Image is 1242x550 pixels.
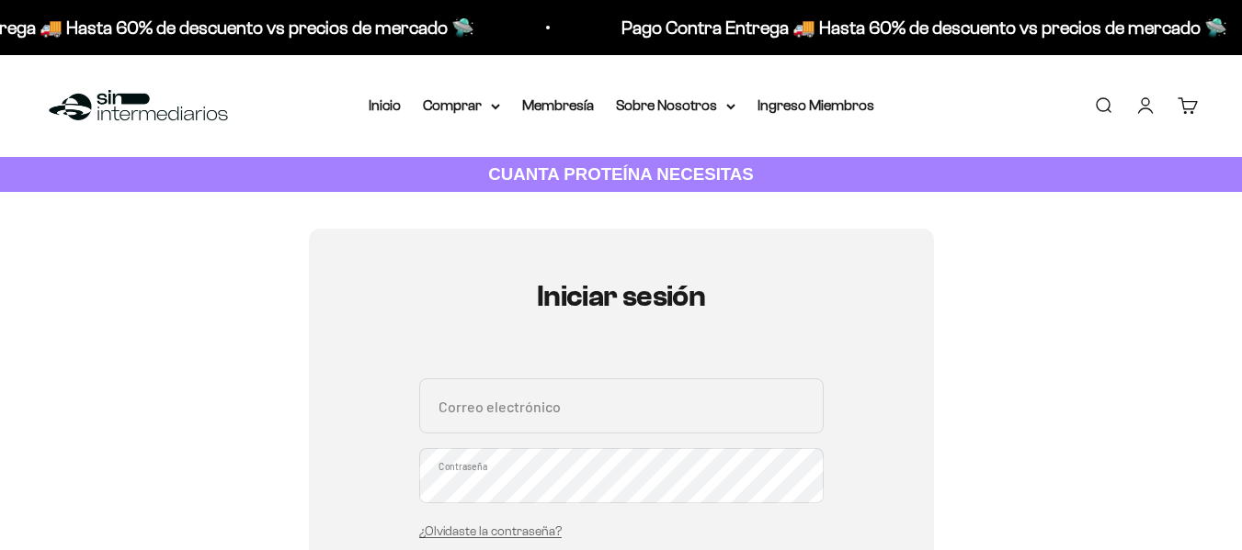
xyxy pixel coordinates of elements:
[419,280,824,312] h1: Iniciar sesión
[522,97,594,113] a: Membresía
[618,13,1224,42] p: Pago Contra Entrega 🚚 Hasta 60% de descuento vs precios de mercado 🛸
[369,97,401,113] a: Inicio
[419,524,562,538] a: ¿Olvidaste la contraseña?
[758,97,874,113] a: Ingreso Miembros
[488,164,754,184] strong: CUANTA PROTEÍNA NECESITAS
[423,94,500,118] summary: Comprar
[616,94,735,118] summary: Sobre Nosotros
